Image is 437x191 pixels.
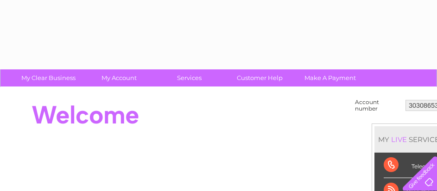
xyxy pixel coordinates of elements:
[81,69,157,86] a: My Account
[292,69,368,86] a: Make A Payment
[10,69,87,86] a: My Clear Business
[222,69,298,86] a: Customer Help
[151,69,228,86] a: Services
[353,97,403,114] td: Account number
[389,135,409,144] div: LIVE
